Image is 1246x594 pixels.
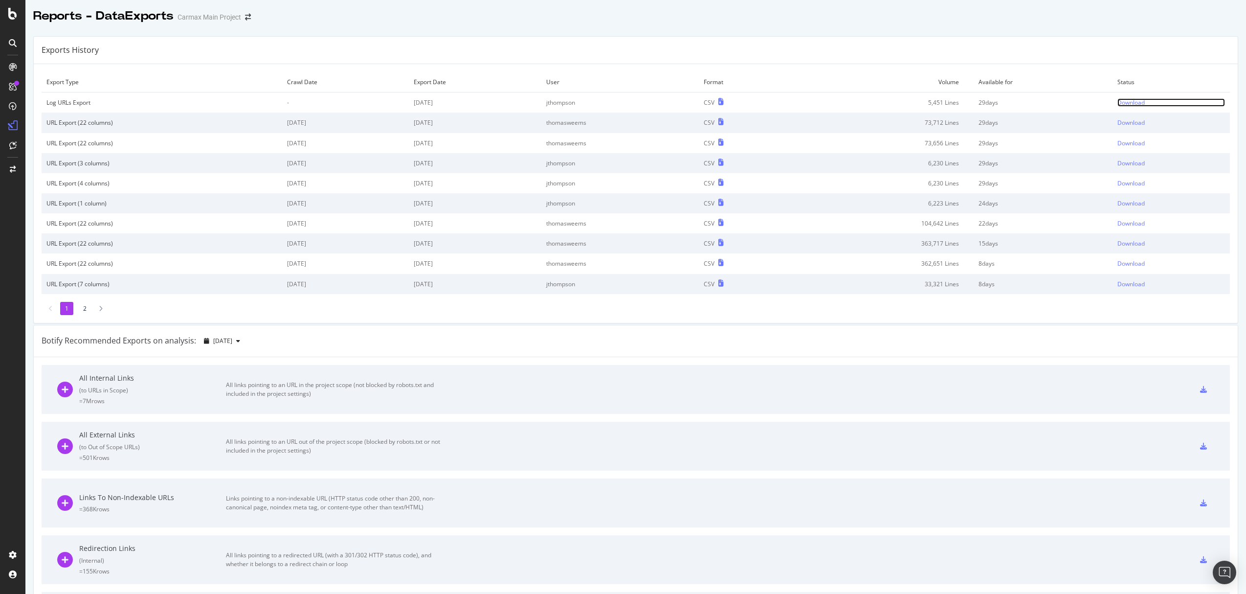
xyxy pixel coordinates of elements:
[541,173,699,193] td: jthompson
[1117,239,1225,248] a: Download
[1112,72,1230,92] td: Status
[704,118,714,127] div: CSV
[793,253,974,274] td: 362,651 Lines
[704,199,714,207] div: CSV
[704,159,714,167] div: CSV
[79,443,226,451] div: ( to Out of Scope URLs )
[42,335,196,346] div: Botify Recommended Exports on analysis:
[282,92,409,113] td: -
[226,551,446,569] div: All links pointing to a redirected URL (with a 301/302 HTTP status code), and whether it belongs ...
[42,45,99,56] div: Exports History
[1200,443,1207,450] div: csv-export
[704,239,714,248] div: CSV
[974,113,1112,133] td: 29 days
[1117,219,1225,228] a: Download
[974,133,1112,153] td: 29 days
[200,333,244,349] button: [DATE]
[1200,500,1207,506] div: csv-export
[409,173,541,193] td: [DATE]
[79,386,226,394] div: ( to URLs in Scope )
[213,337,232,345] span: 2025 Oct. 7th
[704,280,714,288] div: CSV
[793,193,974,213] td: 6,223 Lines
[79,454,226,462] div: = 501K rows
[46,239,277,248] div: URL Export (22 columns)
[541,153,699,173] td: jthompson
[793,274,974,294] td: 33,321 Lines
[409,133,541,153] td: [DATE]
[46,280,277,288] div: URL Export (7 columns)
[704,219,714,228] div: CSV
[699,72,793,92] td: Format
[793,213,974,233] td: 104,642 Lines
[974,153,1112,173] td: 29 days
[541,213,699,233] td: thomasweems
[282,233,409,253] td: [DATE]
[1117,159,1225,167] a: Download
[226,494,446,512] div: Links pointing to a non-indexable URL (HTTP status code other than 200, non-canonical page, noind...
[409,274,541,294] td: [DATE]
[541,72,699,92] td: User
[79,430,226,440] div: All External Links
[1117,98,1145,107] div: Download
[79,373,226,383] div: All Internal Links
[46,159,277,167] div: URL Export (3 columns)
[46,118,277,127] div: URL Export (22 columns)
[974,193,1112,213] td: 24 days
[974,92,1112,113] td: 29 days
[974,233,1112,253] td: 15 days
[541,133,699,153] td: thomasweems
[704,139,714,147] div: CSV
[226,381,446,398] div: All links pointing to an URL in the project scope (not blocked by robots.txt and included in the ...
[409,213,541,233] td: [DATE]
[1117,98,1225,107] a: Download
[974,253,1112,274] td: 8 days
[409,92,541,113] td: [DATE]
[793,113,974,133] td: 73,712 Lines
[409,153,541,173] td: [DATE]
[541,92,699,113] td: jthompson
[704,98,714,107] div: CSV
[1117,179,1225,187] a: Download
[793,133,974,153] td: 73,656 Lines
[974,274,1112,294] td: 8 days
[282,173,409,193] td: [DATE]
[282,72,409,92] td: Crawl Date
[409,72,541,92] td: Export Date
[409,193,541,213] td: [DATE]
[282,253,409,274] td: [DATE]
[46,219,277,228] div: URL Export (22 columns)
[46,199,277,207] div: URL Export (1 column)
[1117,259,1225,268] a: Download
[1117,139,1225,147] a: Download
[793,233,974,253] td: 363,717 Lines
[1117,219,1145,228] div: Download
[1117,280,1225,288] a: Download
[33,8,174,24] div: Reports - DataExports
[79,567,226,575] div: = 155K rows
[974,72,1112,92] td: Available for
[79,397,226,405] div: = 7M rows
[1117,118,1225,127] a: Download
[46,179,277,187] div: URL Export (4 columns)
[1117,280,1145,288] div: Download
[1117,179,1145,187] div: Download
[282,133,409,153] td: [DATE]
[245,14,251,21] div: arrow-right-arrow-left
[541,113,699,133] td: thomasweems
[1200,386,1207,393] div: csv-export
[1213,561,1236,584] div: Open Intercom Messenger
[1117,199,1225,207] a: Download
[178,12,241,22] div: Carmax Main Project
[1117,199,1145,207] div: Download
[79,505,226,513] div: = 368K rows
[541,253,699,274] td: thomasweems
[1117,159,1145,167] div: Download
[1117,239,1145,248] div: Download
[793,173,974,193] td: 6,230 Lines
[1117,118,1145,127] div: Download
[704,259,714,268] div: CSV
[282,153,409,173] td: [DATE]
[1200,556,1207,563] div: csv-export
[226,437,446,455] div: All links pointing to an URL out of the project scope (blocked by robots.txt or not included in t...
